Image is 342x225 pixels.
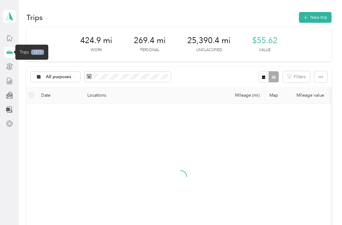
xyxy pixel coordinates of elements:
span: Trips [20,49,29,55]
span: $55.62 [252,36,277,46]
span: All purposes [46,75,71,79]
span: 424.9 mi [80,36,112,46]
th: Mileage value [286,87,329,104]
p: Value [259,47,271,53]
p: Unclassified [196,47,222,53]
th: Locations [82,87,224,104]
span: 25,390.4 mi [187,36,231,46]
p: Personal [140,47,159,53]
p: Work [91,47,102,53]
span: 1271 [31,50,44,55]
th: Map [264,87,286,104]
th: Date [36,87,82,104]
th: Mileage (mi) [224,87,264,104]
span: 269.4 mi [134,36,166,46]
button: New trip [299,12,332,23]
h1: Trips [26,14,43,21]
button: Filters [283,71,310,82]
iframe: Everlance-gr Chat Button Frame [308,191,342,225]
